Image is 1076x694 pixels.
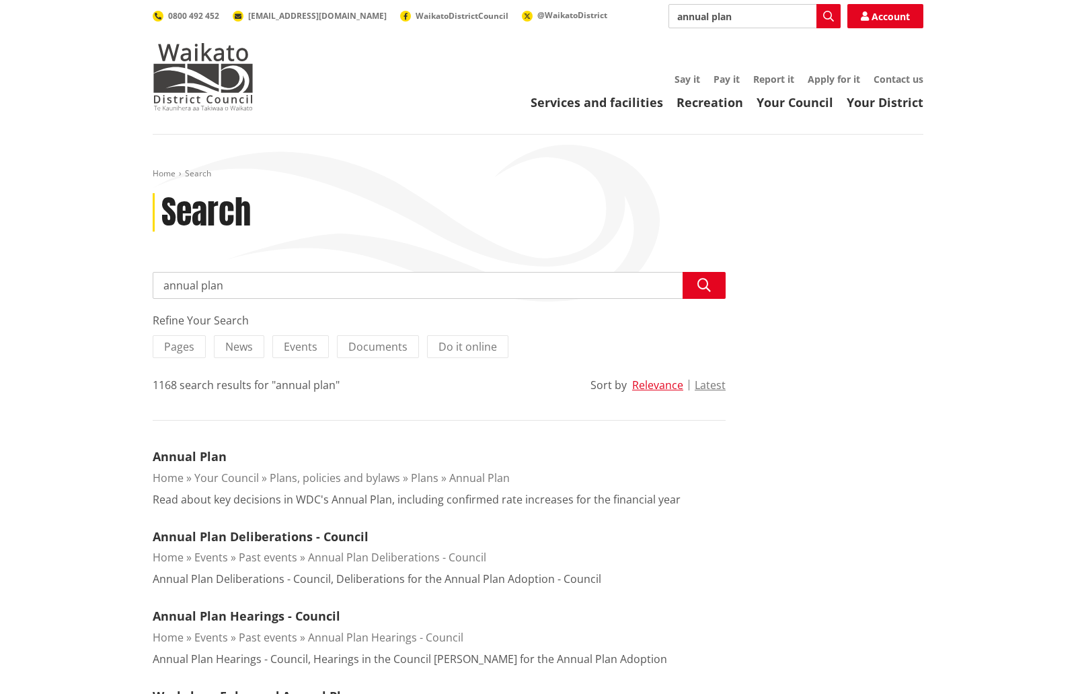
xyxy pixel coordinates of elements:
a: Plans [411,471,438,485]
a: Annual Plan [449,471,510,485]
a: Annual Plan Deliberations - Council [308,550,486,565]
a: Annual Plan Deliberations - Council [153,528,369,545]
span: Documents [348,339,408,354]
div: Sort by [590,377,627,393]
span: WaikatoDistrictCouncil [416,10,508,22]
div: Refine Your Search [153,312,726,328]
a: Events [194,630,228,645]
h1: Search [161,193,251,232]
a: @WaikatoDistrict [522,9,607,21]
a: Report it [753,73,794,85]
input: Search input [153,272,726,299]
a: Apply for it [808,73,860,85]
a: Annual Plan Hearings - Council [308,630,463,645]
a: Your Council [194,471,259,485]
span: Do it online [438,339,497,354]
a: Your Council [757,94,833,110]
img: Waikato District Council - Te Kaunihera aa Takiwaa o Waikato [153,43,254,110]
span: Search [185,168,211,179]
a: Contact us [874,73,923,85]
span: News [225,339,253,354]
a: Home [153,168,176,179]
span: @WaikatoDistrict [537,9,607,21]
a: Plans, policies and bylaws [270,471,400,485]
div: 1168 search results for "annual plan" [153,377,340,393]
a: Say it [675,73,700,85]
a: Annual Plan Hearings - Council [153,608,340,624]
a: WaikatoDistrictCouncil [400,10,508,22]
a: Past events [239,550,297,565]
nav: breadcrumb [153,168,923,180]
a: Annual Plan [153,448,227,464]
a: Home [153,550,184,565]
a: Your District [847,94,923,110]
a: Account [847,4,923,28]
a: Home [153,471,184,485]
p: Read about key decisions in WDC's Annual Plan, including confirmed rate increases for the financi... [153,491,681,508]
a: Services and facilities [531,94,663,110]
span: 0800 492 452 [168,10,219,22]
a: Recreation [677,94,743,110]
button: Latest [695,379,726,391]
a: Past events [239,630,297,645]
input: Search input [668,4,841,28]
a: 0800 492 452 [153,10,219,22]
a: Pay it [714,73,740,85]
span: [EMAIL_ADDRESS][DOMAIN_NAME] [248,10,387,22]
p: Annual Plan Hearings - Council, Hearings in the Council [PERSON_NAME] for the Annual Plan Adoption [153,651,667,667]
p: Annual Plan Deliberations - Council, Deliberations for the Annual Plan Adoption - Council [153,571,601,587]
a: Events [194,550,228,565]
button: Relevance [632,379,683,391]
span: Events [284,339,317,354]
a: [EMAIL_ADDRESS][DOMAIN_NAME] [233,10,387,22]
a: Home [153,630,184,645]
span: Pages [164,339,194,354]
